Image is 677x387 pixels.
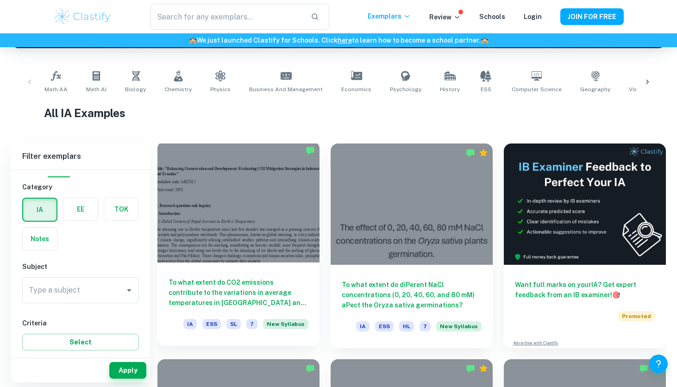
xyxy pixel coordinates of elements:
h6: Subject [22,262,139,272]
h1: All IA Examples [44,105,633,121]
a: Advertise with Clastify [513,340,558,346]
img: Clastify logo [53,7,112,26]
span: 7 [246,319,257,329]
p: Exemplars [368,11,411,21]
h6: Criteria [22,318,139,328]
img: Marked [466,364,475,373]
div: Premium [479,148,488,157]
span: Promoted [618,311,655,321]
button: TOK [104,198,138,220]
span: 🏫 [189,37,197,44]
button: JOIN FOR FREE [560,8,624,25]
h6: We just launched Clastify for Schools. Click to learn how to become a school partner. [2,35,675,45]
div: Starting from the May 2026 session, the ESS IA requirements have changed. We created this exempla... [263,319,308,335]
span: 🏫 [481,37,489,44]
a: Want full marks on yourIA? Get expert feedback from an IB examiner!PromotedAdvertise with Clastify [504,144,666,348]
img: Marked [639,364,648,373]
span: Geography [580,85,610,94]
img: Marked [306,146,315,155]
span: Economics [341,85,371,94]
h6: To what extent do diPerent NaCl concentrations (0, 20, 40, 60, and 80 mM) aPect the Oryza sativa ... [342,280,482,310]
span: IA [183,319,197,329]
span: New Syllabus [263,319,308,329]
span: 7 [420,321,431,331]
button: Open [123,284,136,297]
img: Marked [306,364,315,373]
a: To what extent do CO2 emissions contribute to the variations in average temperatures in [GEOGRAPH... [157,144,320,348]
span: Math AI [86,85,107,94]
span: History [440,85,460,94]
p: Review [429,12,461,22]
a: here [338,37,352,44]
span: Psychology [390,85,421,94]
span: ESS [481,85,491,94]
img: Marked [466,148,475,157]
img: Thumbnail [504,144,666,265]
a: To what extent do diPerent NaCl concentrations (0, 20, 40, 60, and 80 mM) aPect the Oryza sativa ... [331,144,493,348]
button: EE [63,198,98,220]
span: ESS [202,319,221,329]
button: Help and Feedback [649,355,668,373]
span: HL [399,321,414,331]
span: New Syllabus [436,321,482,331]
a: Schools [479,13,505,20]
h6: Want full marks on your IA ? Get expert feedback from an IB examiner! [515,280,655,300]
span: SL [226,319,241,329]
input: Search for any exemplars... [150,4,303,30]
span: Math AA [44,85,68,94]
button: IA [23,199,56,221]
span: Physics [210,85,231,94]
h6: To what extent do CO2 emissions contribute to the variations in average temperatures in [GEOGRAPH... [169,277,308,308]
button: Notes [23,228,57,250]
h6: Category [22,182,139,192]
button: Select [22,334,139,350]
span: Computer Science [512,85,562,94]
span: Biology [125,85,146,94]
a: Login [524,13,542,20]
span: 🎯 [612,291,620,299]
span: Chemistry [164,85,192,94]
div: Premium [479,364,488,373]
span: ESS [375,321,394,331]
div: Starting from the May 2026 session, the ESS IA requirements have changed. We created this exempla... [436,321,482,337]
span: IA [356,321,370,331]
h6: Filter exemplars [11,144,150,169]
button: Apply [109,362,146,379]
span: Business and Management [249,85,323,94]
